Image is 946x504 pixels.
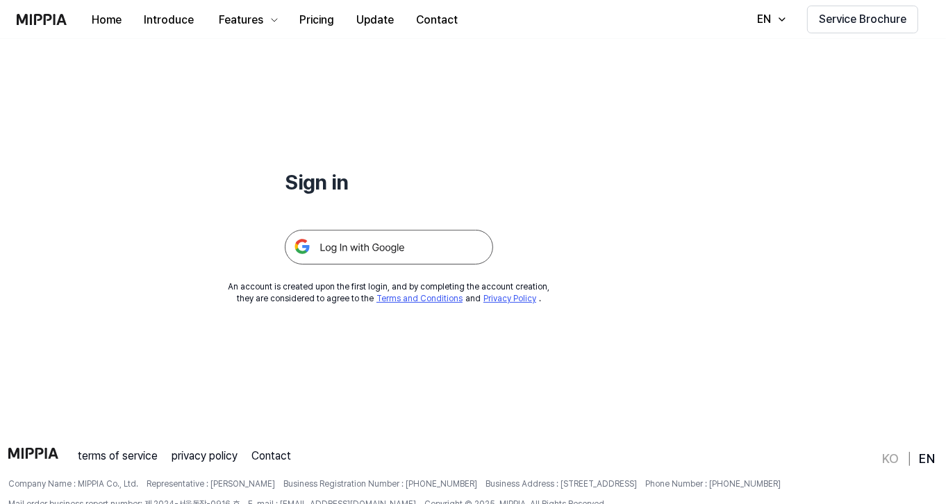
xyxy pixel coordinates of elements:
img: logo [8,448,58,459]
a: terms of service [78,448,158,464]
button: Contact [405,6,469,34]
a: Privacy Policy [483,294,536,303]
span: Phone Number : [PHONE_NUMBER] [645,478,781,490]
button: Introduce [133,6,205,34]
div: Features [216,12,266,28]
a: Contact [251,448,291,464]
span: Business Address : [STREET_ADDRESS] [486,478,637,490]
img: 구글 로그인 버튼 [285,230,493,264]
button: Features [205,6,288,34]
img: logo [17,14,67,25]
a: Terms and Conditions [376,294,463,303]
button: EN [743,6,796,33]
a: EN [920,451,935,467]
button: Service Brochure [807,6,918,33]
button: Update [345,6,405,34]
a: KO [882,451,899,467]
span: Company Name : MIPPIA Co., Ltd. [8,478,138,490]
h1: Sign in [285,167,493,196]
button: Pricing [288,6,345,34]
div: An account is created upon the first login, and by completing the account creation, they are cons... [229,281,550,305]
button: Home [81,6,133,34]
div: EN [754,11,774,28]
a: Update [345,1,405,39]
a: privacy policy [172,448,238,464]
span: Representative : [PERSON_NAME] [147,478,275,490]
span: Business Registration Number : [PHONE_NUMBER] [283,478,477,490]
